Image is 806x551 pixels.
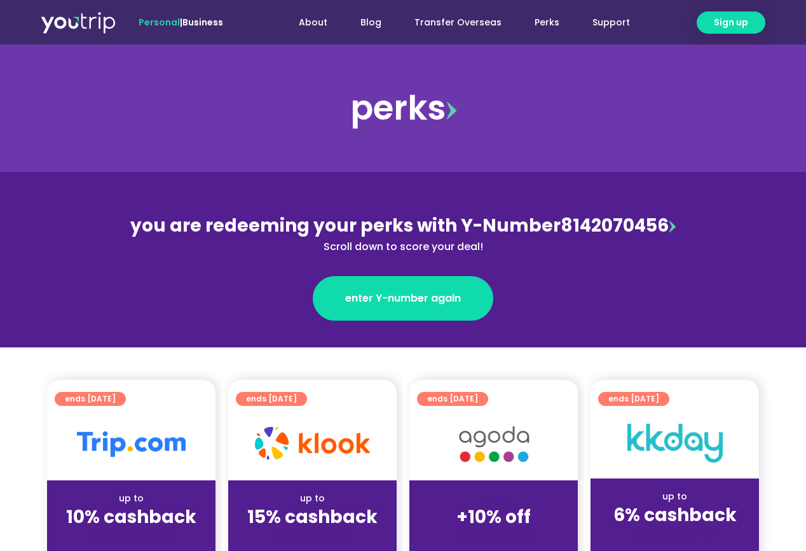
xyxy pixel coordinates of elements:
a: ends [DATE] [236,392,307,406]
a: Sign up [697,11,765,34]
strong: 6% cashback [613,503,737,527]
span: ends [DATE] [427,392,478,406]
a: Perks [518,11,576,34]
span: ends [DATE] [65,392,116,406]
div: up to [601,490,749,503]
div: (for stays only) [238,529,386,542]
span: ends [DATE] [246,392,297,406]
strong: +10% off [456,505,531,529]
span: you are redeeming your perks with Y-Number [130,213,561,238]
a: About [282,11,344,34]
span: | [139,16,223,29]
nav: Menu [257,11,646,34]
a: Transfer Overseas [398,11,518,34]
span: up to [482,492,505,505]
div: up to [238,492,386,505]
span: enter Y-number again [345,291,461,306]
strong: 10% cashback [66,505,196,529]
a: Blog [344,11,398,34]
div: (for stays only) [420,529,568,542]
span: Sign up [714,16,748,29]
div: (for stays only) [57,529,205,542]
div: up to [57,492,205,505]
a: ends [DATE] [417,392,488,406]
a: Business [182,16,223,29]
span: Personal [139,16,180,29]
strong: 15% cashback [247,505,378,529]
div: 8142070456 [127,213,679,255]
div: Scroll down to score your deal! [127,239,679,255]
div: (for stays only) [601,527,749,540]
a: enter Y-number again [313,276,493,321]
span: ends [DATE] [608,392,659,406]
a: ends [DATE] [55,392,126,406]
a: Support [576,11,646,34]
a: ends [DATE] [598,392,669,406]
